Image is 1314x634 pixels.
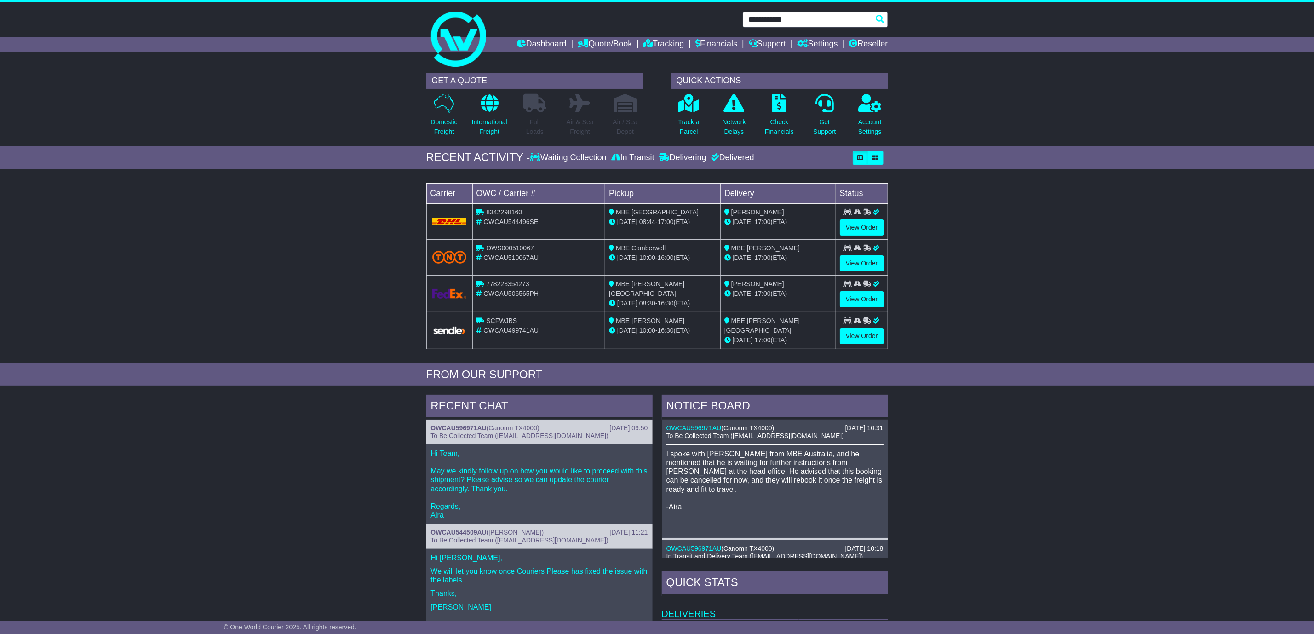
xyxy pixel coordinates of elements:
span: MBE [GEOGRAPHIC_DATA] [616,208,699,216]
div: Waiting Collection [530,153,608,163]
p: Get Support [813,117,836,137]
div: - (ETA) [609,217,717,227]
a: GetSupport [813,93,836,142]
div: ( ) [666,545,884,553]
span: OWCAU510067AU [483,254,539,261]
p: Thanks, [431,589,648,598]
span: To Be Collected Team ([EMAIL_ADDRESS][DOMAIN_NAME]) [431,432,608,439]
span: Canomn TX4000 [723,424,772,432]
span: 17:00 [755,218,771,225]
p: Hi [PERSON_NAME], [431,553,648,562]
span: [DATE] [617,327,637,334]
span: To Be Collected Team ([EMAIL_ADDRESS][DOMAIN_NAME]) [666,432,844,439]
span: [DATE] [733,336,753,344]
p: Hi Team, May we kindly follow up on how you would like to proceed with this shipment? Please advi... [431,449,648,520]
span: Canomn TX4000 [723,545,772,552]
p: International Freight [472,117,507,137]
div: ( ) [666,424,884,432]
div: - (ETA) [609,326,717,335]
p: Air / Sea Depot [613,117,638,137]
td: Delivery [720,183,836,203]
div: - (ETA) [609,299,717,308]
span: MBE [PERSON_NAME] [616,317,684,324]
div: (ETA) [724,253,832,263]
span: [DATE] [733,254,753,261]
span: MBE [PERSON_NAME][GEOGRAPHIC_DATA] [609,280,684,297]
a: DomesticFreight [430,93,458,142]
img: GetCarrierServiceLogo [432,326,467,335]
a: NetworkDelays [722,93,746,142]
td: OWC / Carrier # [472,183,605,203]
p: Account Settings [858,117,882,137]
span: 08:30 [639,300,655,307]
span: [DATE] [733,290,753,297]
div: [DATE] 10:31 [845,424,883,432]
a: Reseller [849,37,888,52]
p: Track a Parcel [678,117,700,137]
span: 16:30 [658,327,674,334]
span: 08:44 [639,218,655,225]
span: [DATE] [617,300,637,307]
a: CheckFinancials [764,93,794,142]
a: OWCAU596971AU [666,424,722,432]
div: [DATE] 11:21 [609,529,648,536]
span: 8342298160 [486,208,522,216]
div: [DATE] 10:18 [845,545,883,553]
span: OWCAU544496SE [483,218,538,225]
p: Check Financials [765,117,794,137]
span: OWCAU506565PH [483,290,539,297]
td: Status [836,183,888,203]
a: Quote/Book [578,37,632,52]
td: Pickup [605,183,721,203]
span: © One World Courier 2025. All rights reserved. [224,623,356,631]
span: 10:00 [639,327,655,334]
span: SCFWJBS [486,317,517,324]
p: Air & Sea Freight [567,117,594,137]
p: Network Delays [722,117,746,137]
a: AccountSettings [858,93,882,142]
span: MBE [PERSON_NAME][GEOGRAPHIC_DATA] [724,317,800,334]
div: FROM OUR SUPPORT [426,368,888,381]
img: GetCarrierServiceLogo [432,289,467,299]
p: We will let you know once Couriers Please has fixed the issue with the labels. [431,567,648,584]
div: In Transit [609,153,657,163]
span: [DATE] [617,254,637,261]
div: - (ETA) [609,253,717,263]
span: 16:00 [658,254,674,261]
span: OWCAU499741AU [483,327,539,334]
span: 17:00 [755,290,771,297]
span: 17:00 [755,254,771,261]
a: View Order [840,219,884,236]
span: 10:00 [639,254,655,261]
a: Financials [695,37,737,52]
span: Canomn TX4000 [489,424,538,432]
p: I spoke with [PERSON_NAME] from MBE Australia, and he mentioned that he is waiting for further in... [666,450,884,529]
div: Delivered [709,153,754,163]
span: 17:00 [658,218,674,225]
span: To Be Collected Team ([EMAIL_ADDRESS][DOMAIN_NAME]) [431,536,608,544]
td: Waiting Collection [662,620,799,630]
div: RECENT ACTIVITY - [426,151,530,164]
a: Dashboard [517,37,567,52]
span: [PERSON_NAME] [489,529,542,536]
img: DHL.png [432,218,467,225]
td: Deliveries [662,596,888,620]
td: Carrier [426,183,472,203]
span: 17:00 [755,336,771,344]
span: 16:30 [658,300,674,307]
span: MBE Camberwell [616,244,666,252]
p: Full Loads [523,117,546,137]
div: [DATE] 09:50 [609,424,648,432]
div: RECENT CHAT [426,395,653,420]
a: Support [749,37,786,52]
a: OWCAU544509AU [431,529,487,536]
img: TNT_Domestic.png [432,251,467,263]
span: In Transit and Delivery Team ([EMAIL_ADDRESS][DOMAIN_NAME]) [666,553,863,560]
a: View Order [840,291,884,307]
a: View Order [840,255,884,271]
p: Domestic Freight [430,117,457,137]
div: (ETA) [724,217,832,227]
div: GET A QUOTE [426,73,643,89]
a: Track aParcel [678,93,700,142]
span: MBE [PERSON_NAME] [731,244,800,252]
